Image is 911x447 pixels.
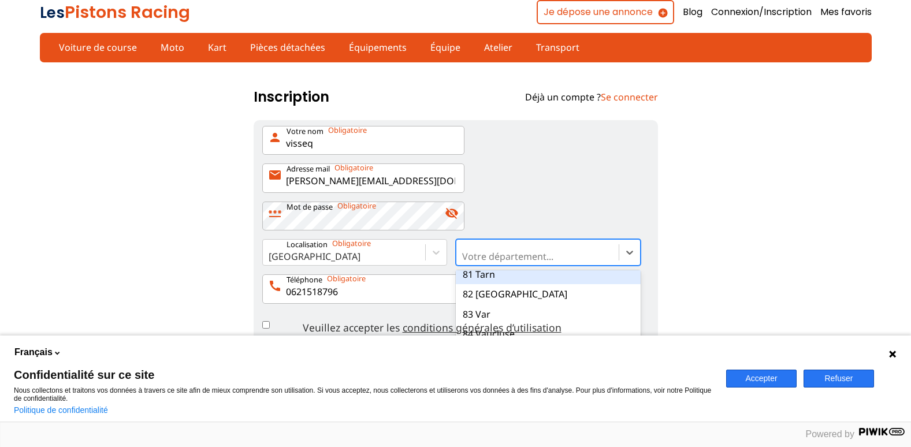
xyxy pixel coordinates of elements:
[287,202,333,213] p: Mot de passe
[529,38,587,57] a: Transport
[40,2,65,23] span: Les
[268,168,282,182] span: mail
[262,321,270,329] input: Veuillez accepter lesconditions générales d’utilisation
[268,131,282,144] span: person
[14,346,53,359] span: Français
[456,284,641,304] div: 82 [GEOGRAPHIC_DATA]
[268,279,282,293] span: call
[51,38,144,57] a: Voiture de course
[268,206,282,220] span: password
[14,369,712,381] span: Confidentialité sur ce site
[287,275,322,285] p: Téléphone
[200,38,234,57] a: Kart
[303,321,562,335] p: Veuillez accepter les
[254,83,329,111] h1: Inscription
[14,386,712,403] p: Nous collectons et traitons vos données à travers ce site afin de mieux comprendre son utilisatio...
[262,202,464,230] input: Mot de passepasswordvisibility_off
[14,405,108,415] a: Politique de confidentialité
[477,38,520,57] a: Atelier
[40,1,190,24] a: LesPistons Racing
[423,38,468,57] a: Équipe
[445,206,459,220] span: visibility_off
[287,126,324,137] p: Votre nom
[456,265,641,284] div: 81 Tarn
[726,370,797,388] button: Accepter
[525,91,658,103] p: Déjà un compte ?
[403,321,562,334] a: conditions générales d’utilisation
[262,126,464,155] input: Votre nomperson
[601,91,658,103] a: Se connecter
[456,304,641,324] div: 83 Var
[287,240,328,250] p: Localisation
[806,429,855,439] span: Powered by
[262,274,464,303] input: Téléphonecall
[341,38,414,57] a: Équipements
[287,164,330,174] p: Adresse mail
[683,6,702,18] a: Blog
[820,6,872,18] a: Mes favoris
[153,38,192,57] a: Moto
[804,370,874,388] button: Refuser
[243,38,333,57] a: Pièces détachées
[262,163,464,192] input: Adresse mailmail
[711,6,812,18] a: Connexion/Inscription
[462,251,464,262] input: Votre département...66 [GEOGRAPHIC_DATA]67 Bas-Rhin68 Haut-Rhin69 Rhône70 [GEOGRAPHIC_DATA]71 [GE...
